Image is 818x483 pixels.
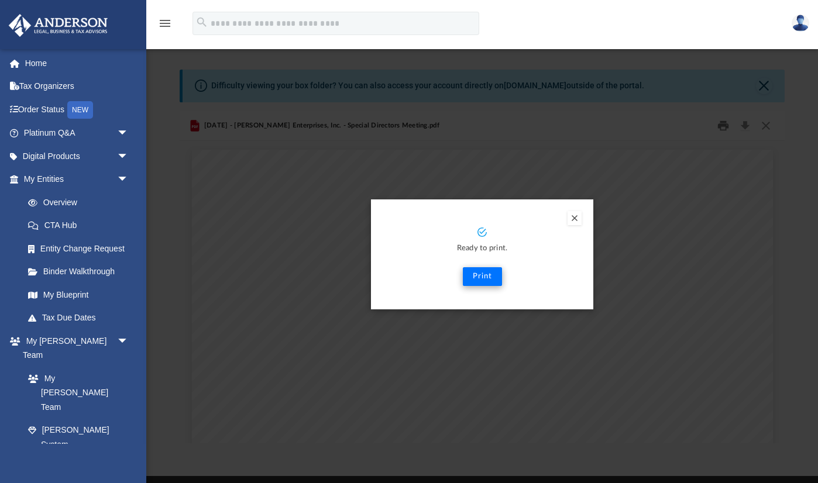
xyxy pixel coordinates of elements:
i: menu [158,16,172,30]
i: search [195,16,208,29]
div: NEW [67,101,93,119]
a: menu [158,22,172,30]
a: Order StatusNEW [8,98,146,122]
span: arrow_drop_down [117,168,140,192]
a: [PERSON_NAME] System [16,419,140,456]
img: User Pic [792,15,809,32]
span: arrow_drop_down [117,329,140,353]
a: CTA Hub [16,214,146,237]
a: My [PERSON_NAME] Teamarrow_drop_down [8,329,140,367]
a: My [PERSON_NAME] Team [16,367,135,419]
span: arrow_drop_down [117,144,140,168]
a: Entity Change Request [16,237,146,260]
a: Tax Organizers [8,75,146,98]
a: Binder Walkthrough [16,260,146,284]
a: My Blueprint [16,283,140,306]
a: My Entitiesarrow_drop_down [8,168,146,191]
button: Print [463,267,502,286]
a: Platinum Q&Aarrow_drop_down [8,122,146,145]
div: Preview [180,111,784,443]
a: Tax Due Dates [16,306,146,330]
p: Ready to print. [383,242,582,256]
a: Overview [16,191,146,214]
span: arrow_drop_down [117,122,140,146]
img: Anderson Advisors Platinum Portal [5,14,111,37]
a: Digital Productsarrow_drop_down [8,144,146,168]
a: Home [8,51,146,75]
